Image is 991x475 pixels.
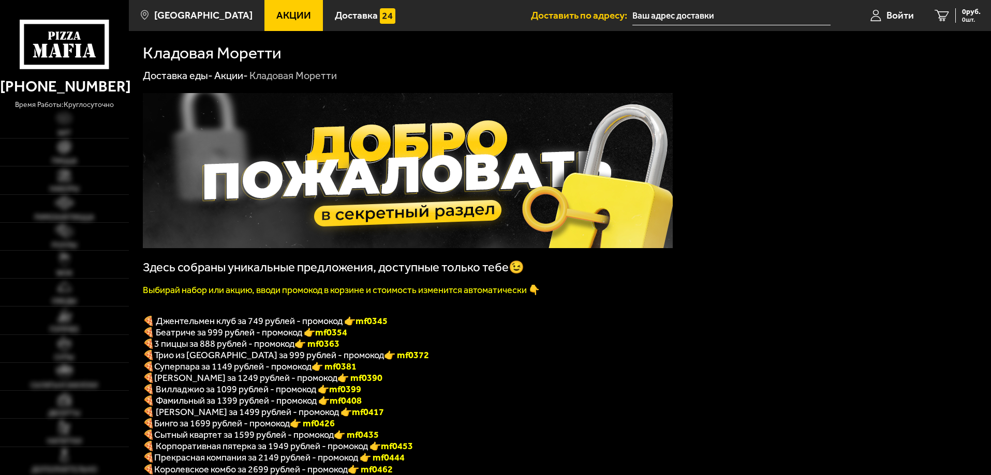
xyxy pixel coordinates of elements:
[143,361,154,372] font: 🍕
[143,284,540,296] font: Выбирай набор или акцию, вводи промокод в корзине и стоимость изменится автоматически 👇
[143,327,347,338] span: 🍕 Беатриче за 999 рублей - промокод 👉
[312,361,357,372] font: 👉 mf0381
[50,186,79,193] span: Наборы
[276,10,311,20] span: Акции
[143,349,154,361] font: 🍕
[154,349,384,361] span: Трио из [GEOGRAPHIC_DATA] за 999 рублей - промокод
[143,93,673,248] img: 1024x1024
[348,464,393,475] font: 👉 mf0462
[886,10,914,20] span: Войти
[154,464,348,475] span: Королевское комбо за 2699 рублей - промокод
[52,242,77,249] span: Роллы
[531,10,632,20] span: Доставить по адресу:
[57,130,71,137] span: Хит
[56,270,72,277] span: WOK
[143,384,361,395] span: 🍕 Вилладжио за 1099 рублей - промокод 👉
[356,315,388,327] b: mf0345
[143,452,154,463] font: 🍕
[143,338,154,349] font: 🍕
[154,429,334,440] span: Сытный квартет за 1599 рублей - промокод
[329,384,361,395] b: mf0399
[334,429,379,440] b: 👉 mf0435
[31,382,98,389] span: Салаты и закуски
[48,410,80,417] span: Десерты
[143,260,524,274] span: Здесь собраны уникальные предложения, доступные только тебе😉
[47,438,82,445] span: Напитки
[143,372,154,384] b: 🍕
[143,315,388,327] span: 🍕 Джентельмен клуб за 749 рублей - промокод 👉
[143,406,384,418] span: 🍕 [PERSON_NAME] за 1499 рублей - промокод 👉
[360,452,405,463] font: 👉 mf0444
[154,10,253,20] span: [GEOGRAPHIC_DATA]
[381,440,413,452] b: mf0453
[962,8,981,16] span: 0 руб.
[52,158,77,165] span: Пицца
[352,406,384,418] b: mf0417
[143,440,413,452] span: 🍕 Корпоративная пятерка за 1949 рублей - промокод 👉
[35,214,94,221] span: Римская пицца
[337,372,382,384] b: 👉 mf0390
[32,466,97,473] span: Дополнительно
[154,418,290,429] span: Бинго за 1699 рублей - промокод
[380,8,395,24] img: 15daf4d41897b9f0e9f617042186c801.svg
[330,395,362,406] b: mf0408
[214,69,248,82] a: Акции-
[632,6,831,25] input: Ваш адрес доставки
[294,338,339,349] font: 👉 mf0363
[143,395,362,406] span: 🍕 Фамильный за 1399 рублей - промокод 👉
[54,354,74,361] span: Супы
[154,452,360,463] span: Прекрасная компания за 2149 рублей - промокод
[154,361,312,372] span: Суперпара за 1149 рублей - промокод
[52,298,77,305] span: Обеды
[154,338,294,349] span: 3 пиццы за 888 рублей - промокод
[143,429,154,440] b: 🍕
[962,17,981,23] span: 0 шт.
[143,45,282,62] h1: Кладовая Моретти
[143,464,154,475] font: 🍕
[290,418,335,429] b: 👉 mf0426
[384,349,429,361] font: 👉 mf0372
[249,69,337,83] div: Кладовая Моретти
[335,10,378,20] span: Доставка
[143,69,213,82] a: Доставка еды-
[50,326,79,333] span: Горячее
[315,327,347,338] b: mf0354
[143,418,154,429] b: 🍕
[154,372,337,384] span: [PERSON_NAME] за 1249 рублей - промокод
